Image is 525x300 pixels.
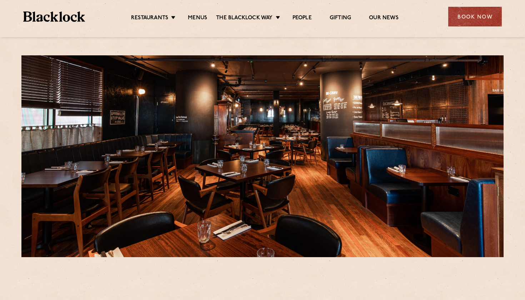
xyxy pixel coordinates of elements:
[292,15,312,22] a: People
[216,15,272,22] a: The Blacklock Way
[448,7,502,26] div: Book Now
[131,15,168,22] a: Restaurants
[23,11,85,22] img: BL_Textured_Logo-footer-cropped.svg
[330,15,351,22] a: Gifting
[369,15,399,22] a: Our News
[188,15,207,22] a: Menus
